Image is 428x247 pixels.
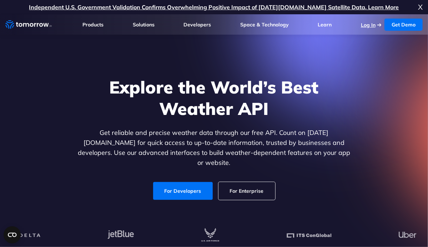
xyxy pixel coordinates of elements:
a: Products [82,21,104,28]
a: Solutions [133,21,155,28]
a: Home link [5,19,52,30]
button: Open CMP widget [4,226,21,243]
a: Space & Technology [240,21,289,28]
a: For Enterprise [218,182,275,200]
a: Get Demo [384,19,423,31]
p: Get reliable and precise weather data through our free API. Count on [DATE][DOMAIN_NAME] for quic... [76,128,352,168]
a: Independent U.S. Government Validation Confirms Overwhelming Positive Impact of [DATE][DOMAIN_NAM... [29,4,399,11]
a: Learn [318,21,332,28]
a: Developers [183,21,211,28]
a: Log In [361,22,376,28]
a: For Developers [153,182,213,200]
h1: Explore the World’s Best Weather API [76,76,352,119]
